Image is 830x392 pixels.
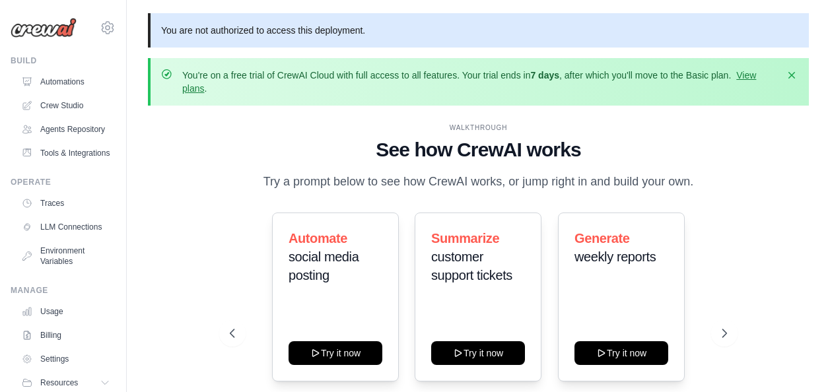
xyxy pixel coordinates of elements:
[530,70,559,81] strong: 7 days
[16,216,116,238] a: LLM Connections
[431,341,525,365] button: Try it now
[16,348,116,370] a: Settings
[11,285,116,296] div: Manage
[431,249,512,282] span: customer support tickets
[16,71,116,92] a: Automations
[16,119,116,140] a: Agents Repository
[16,240,116,272] a: Environment Variables
[40,377,78,388] span: Resources
[16,193,116,214] a: Traces
[16,95,116,116] a: Crew Studio
[16,325,116,346] a: Billing
[182,69,777,95] p: You're on a free trial of CrewAI Cloud with full access to all features. Your trial ends in , aft...
[11,55,116,66] div: Build
[574,231,630,245] span: Generate
[11,18,77,38] img: Logo
[16,143,116,164] a: Tools & Integrations
[148,13,809,48] p: You are not authorized to access this deployment.
[230,123,727,133] div: WALKTHROUGH
[574,341,668,365] button: Try it now
[16,301,116,322] a: Usage
[431,231,499,245] span: Summarize
[11,177,116,187] div: Operate
[289,249,359,282] span: social media posting
[230,138,727,162] h1: See how CrewAI works
[289,231,347,245] span: Automate
[256,172,700,191] p: Try a prompt below to see how CrewAI works, or jump right in and build your own.
[289,341,382,365] button: Try it now
[574,249,656,264] span: weekly reports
